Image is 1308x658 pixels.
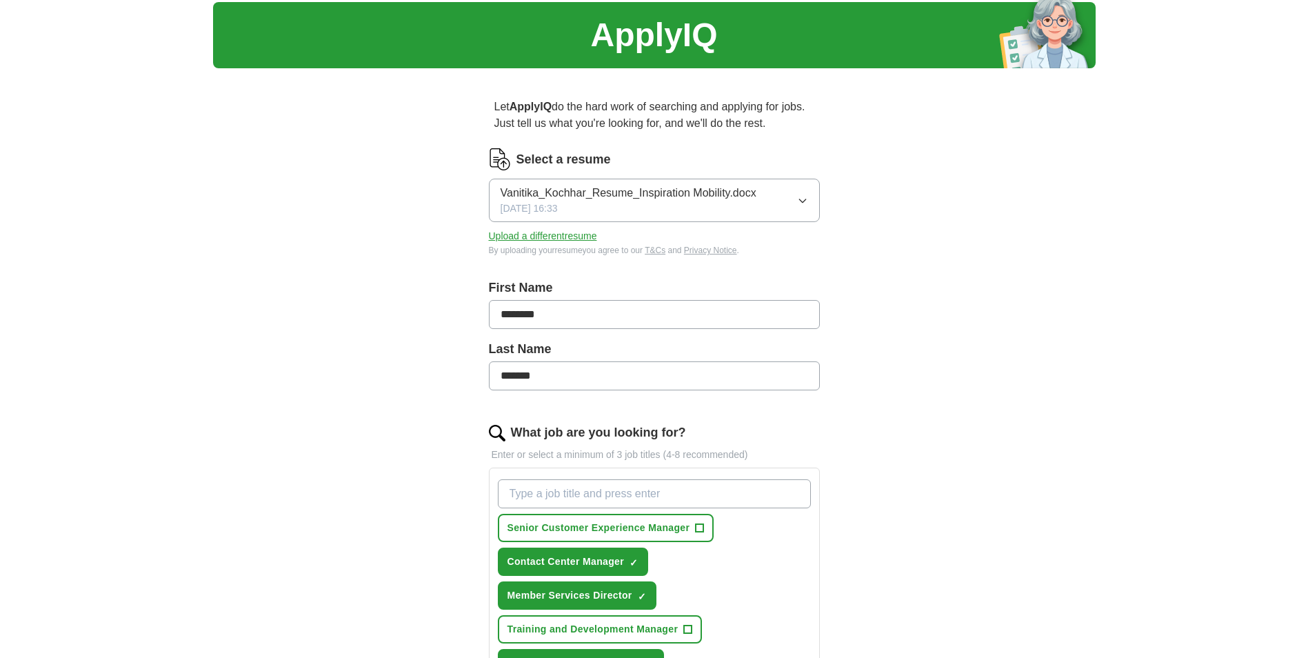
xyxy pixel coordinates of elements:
div: By uploading your resume you agree to our and . [489,244,820,257]
span: Contact Center Manager [507,555,625,569]
p: Let do the hard work of searching and applying for jobs. Just tell us what you're looking for, an... [489,93,820,137]
button: Vanitika_Kochhar_Resume_Inspiration Mobility.docx[DATE] 16:33 [489,179,820,222]
span: Vanitika_Kochhar_Resume_Inspiration Mobility.docx [501,185,756,201]
span: Member Services Director [507,588,632,603]
a: Privacy Notice [684,246,737,255]
span: ✓ [630,557,638,568]
input: Type a job title and press enter [498,479,811,508]
button: Upload a differentresume [489,229,597,243]
label: Last Name [489,340,820,359]
label: What job are you looking for? [511,423,686,442]
button: Member Services Director✓ [498,581,656,610]
span: [DATE] 16:33 [501,201,558,216]
span: Senior Customer Experience Manager [507,521,690,535]
span: Training and Development Manager [507,622,678,637]
label: Select a resume [516,150,611,169]
strong: ApplyIQ [510,101,552,112]
h1: ApplyIQ [590,10,717,60]
button: Contact Center Manager✓ [498,548,649,576]
button: Senior Customer Experience Manager [498,514,714,542]
label: First Name [489,279,820,297]
button: Training and Development Manager [498,615,703,644]
a: T&Cs [645,246,665,255]
p: Enter or select a minimum of 3 job titles (4-8 recommended) [489,448,820,462]
span: ✓ [638,591,646,602]
img: CV Icon [489,148,511,170]
img: search.png [489,425,505,441]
